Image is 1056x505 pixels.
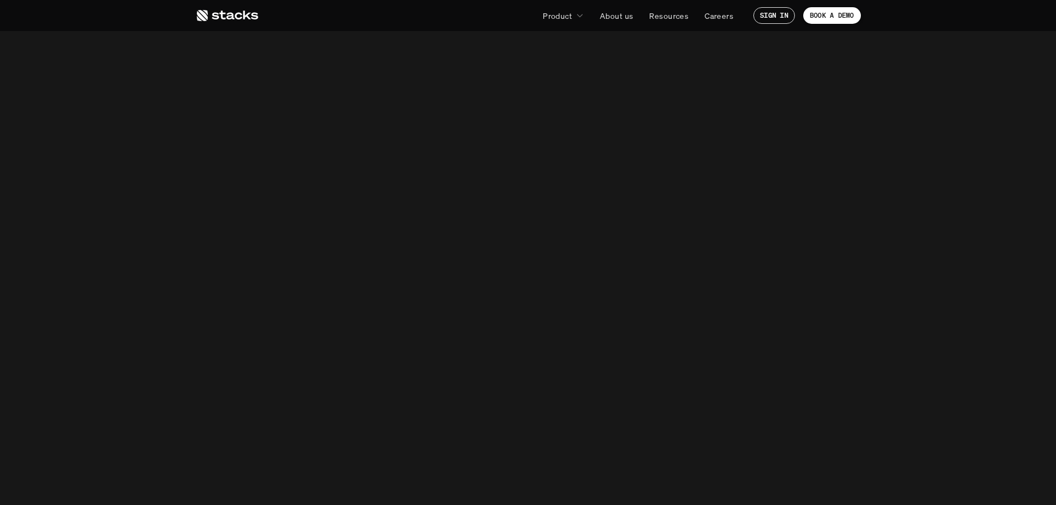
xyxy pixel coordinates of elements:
p: SIGN IN [760,12,788,19]
a: SIGN IN [753,7,795,24]
a: About us [593,6,640,25]
p: Product [543,10,572,22]
p: Careers [705,10,733,22]
a: Careers [698,6,740,25]
p: BOOK A DEMO [810,12,854,19]
p: Resources [649,10,688,22]
p: About us [600,10,633,22]
a: BOOK A DEMO [803,7,861,24]
a: Resources [642,6,695,25]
